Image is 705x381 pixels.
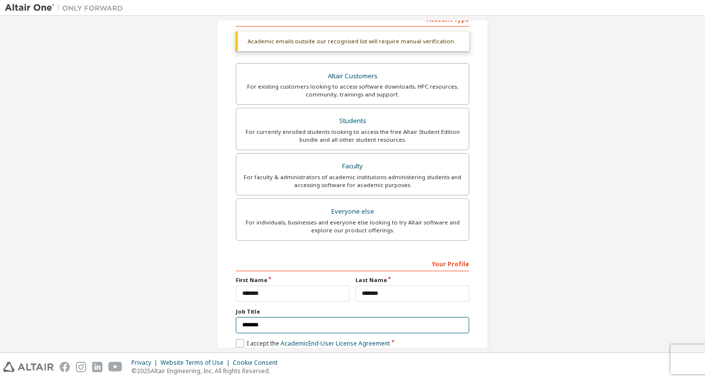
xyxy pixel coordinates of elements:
div: For faculty & administrators of academic institutions administering students and accessing softwa... [242,173,463,189]
div: For currently enrolled students looking to access the free Altair Student Edition bundle and all ... [242,128,463,144]
img: youtube.svg [108,362,123,372]
label: Job Title [236,308,469,316]
div: Website Terms of Use [160,359,233,367]
img: instagram.svg [76,362,86,372]
div: Privacy [131,359,160,367]
img: Altair One [5,3,128,13]
img: facebook.svg [60,362,70,372]
img: altair_logo.svg [3,362,54,372]
label: Last Name [355,276,469,284]
div: Academic emails outside our recognised list will require manual verification. [236,32,469,51]
div: Everyone else [242,205,463,219]
p: © 2025 Altair Engineering, Inc. All Rights Reserved. [131,367,284,375]
div: Students [242,114,463,128]
label: I accept the [236,339,390,348]
div: Cookie Consent [233,359,284,367]
div: Your Profile [236,255,469,271]
div: For existing customers looking to access software downloads, HPC resources, community, trainings ... [242,83,463,98]
div: For individuals, businesses and everyone else looking to try Altair software and explore our prod... [242,219,463,234]
div: Altair Customers [242,69,463,83]
label: First Name [236,276,350,284]
a: Academic End-User License Agreement [281,339,390,348]
img: linkedin.svg [92,362,102,372]
div: Faculty [242,159,463,173]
